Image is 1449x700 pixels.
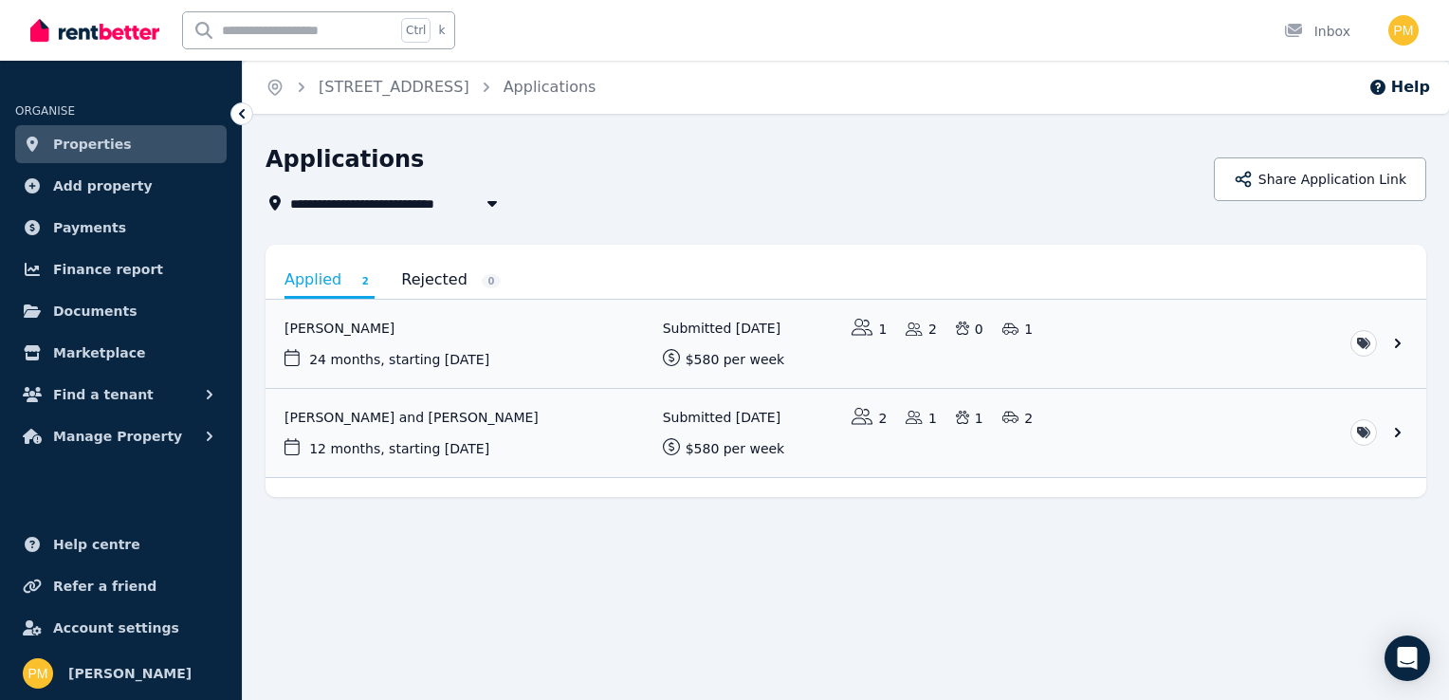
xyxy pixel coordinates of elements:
[266,144,424,175] h1: Applications
[15,609,227,647] a: Account settings
[1368,76,1430,99] button: Help
[266,389,1426,477] a: View application: Kai Findlay and Shae Champion
[401,264,501,296] a: Rejected
[15,250,227,288] a: Finance report
[1214,157,1426,201] button: Share Application Link
[401,18,431,43] span: Ctrl
[15,292,227,330] a: Documents
[68,662,192,685] span: [PERSON_NAME]
[356,274,375,288] span: 2
[15,209,227,247] a: Payments
[284,264,375,299] a: Applied
[53,533,140,556] span: Help centre
[15,167,227,205] a: Add property
[15,334,227,372] a: Marketplace
[53,575,156,598] span: Refer a friend
[53,617,179,639] span: Account settings
[53,383,154,406] span: Find a tenant
[53,341,145,364] span: Marketplace
[243,61,618,114] nav: Breadcrumb
[15,417,227,455] button: Manage Property
[53,133,132,156] span: Properties
[15,567,227,605] a: Refer a friend
[266,300,1426,388] a: View application: Michelle King
[1388,15,1419,46] img: patrick mariannan
[15,376,227,414] button: Find a tenant
[53,258,163,281] span: Finance report
[504,78,596,96] a: Applications
[1284,22,1350,41] div: Inbox
[53,300,138,322] span: Documents
[53,425,182,448] span: Manage Property
[53,216,126,239] span: Payments
[53,175,153,197] span: Add property
[1385,636,1430,681] div: Open Intercom Messenger
[319,78,469,96] a: [STREET_ADDRESS]
[15,125,227,163] a: Properties
[30,16,159,45] img: RentBetter
[15,104,75,118] span: ORGANISE
[482,274,501,288] span: 0
[15,525,227,563] a: Help centre
[23,658,53,689] img: patrick mariannan
[438,23,445,38] span: k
